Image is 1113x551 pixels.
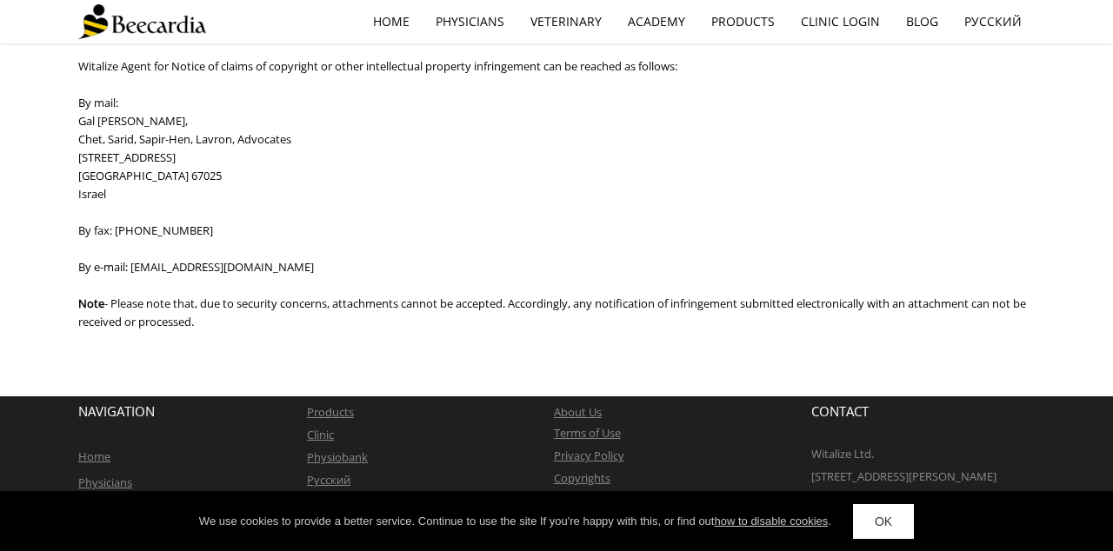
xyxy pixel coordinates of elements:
div: We use cookies to provide a better service. Continue to use the site If you're happy with this, o... [199,513,831,530]
span: [STREET_ADDRESS][PERSON_NAME] [811,468,996,484]
a: Physicians [423,2,517,42]
a: Products [698,2,788,42]
span: NAVIGATION [78,402,155,420]
a: Physicians [78,475,132,490]
span: By mail: [78,95,118,110]
span: Witalize Agent for Notice of claims of copyright or other intellectual property infringement can ... [78,58,677,74]
a: Terms of Use [554,425,621,441]
span: By fax: [PHONE_NUMBER] [78,222,213,238]
a: Home [78,448,110,464]
a: P [307,404,314,420]
span: Note [78,295,104,311]
a: Clinic [307,427,334,442]
span: Witalize Ltd. [811,446,874,461]
a: Veterinary [517,2,615,42]
a: home [360,2,423,42]
a: OK [853,504,914,539]
span: Israel [78,186,106,202]
span: [STREET_ADDRESS] [78,149,176,165]
img: Beecardia [78,4,206,39]
a: Русский [951,2,1035,42]
a: Copyrights [554,470,610,486]
span: - Please note that, due to security concerns, attachments cannot be accepted. Accordingly, any no... [78,295,1026,329]
span: By e-mail: [EMAIL_ADDRESS][DOMAIN_NAME] [78,259,314,275]
a: Privacy Policy [554,448,624,463]
a: Physiobank [307,449,368,465]
span: Chet, Sarid, Sapir-Hen, Lavron, Advocates [78,131,291,147]
span: CONTACT [811,402,869,420]
a: Clinic Login [788,2,893,42]
span: [GEOGRAPHIC_DATA] 67025 [78,168,222,183]
span: Gal [PERSON_NAME], [78,113,188,129]
a: how to disable cookies [714,514,828,528]
a: roducts [314,404,354,420]
a: Blog [893,2,951,42]
a: Academy [615,2,698,42]
a: About Us [554,404,602,420]
a: Русский [307,472,350,488]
